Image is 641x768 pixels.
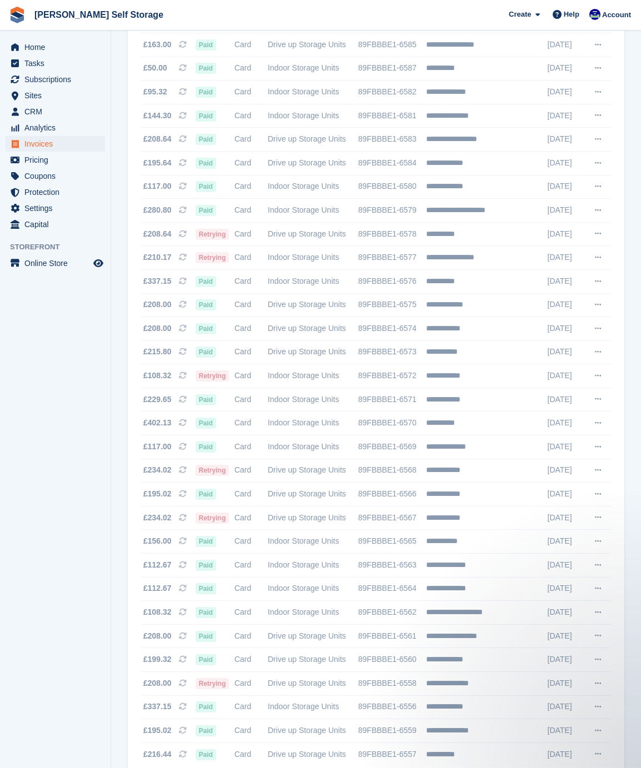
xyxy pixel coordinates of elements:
a: Preview store [92,257,105,270]
span: Invoices [24,136,91,152]
span: Storefront [10,242,111,253]
span: CRM [24,104,91,119]
span: Tasks [24,56,91,71]
img: stora-icon-8386f47178a22dfd0bd8f6a31ec36ba5ce8667c1dd55bd0f319d3a0aa187defe.svg [9,7,26,23]
a: menu [6,217,105,232]
a: menu [6,120,105,135]
a: menu [6,136,105,152]
a: menu [6,72,105,87]
span: Online Store [24,255,91,271]
a: menu [6,56,105,71]
a: menu [6,88,105,103]
span: Analytics [24,120,91,135]
span: Subscriptions [24,72,91,87]
a: menu [6,200,105,216]
span: Create [509,9,531,20]
span: Account [602,9,631,21]
a: [PERSON_NAME] Self Storage [30,6,168,24]
span: Coupons [24,168,91,184]
a: menu [6,152,105,168]
span: Settings [24,200,91,216]
span: Pricing [24,152,91,168]
span: Home [24,39,91,55]
img: Justin Farthing [589,9,600,20]
span: Sites [24,88,91,103]
span: Capital [24,217,91,232]
a: menu [6,39,105,55]
a: menu [6,255,105,271]
a: menu [6,184,105,200]
a: menu [6,168,105,184]
span: Protection [24,184,91,200]
span: Help [564,9,579,20]
a: menu [6,104,105,119]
